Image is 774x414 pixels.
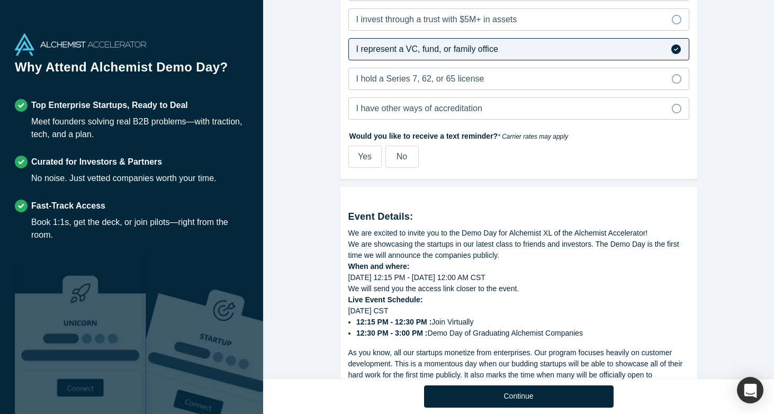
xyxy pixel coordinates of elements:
span: I have other ways of accreditation [356,104,482,113]
strong: Event Details: [348,211,413,222]
div: We will send you the access link closer to the event. [348,283,689,294]
div: We are showcasing the startups in our latest class to friends and investors. The Demo Day is the ... [348,239,689,261]
strong: Curated for Investors & Partners [31,157,162,166]
span: No [397,152,407,161]
div: Book 1:1s, get the deck, or join pilots—right from the room. [31,216,248,241]
h1: Why Attend Alchemist Demo Day? [15,58,248,84]
strong: 12:15 PM - 12:30 PM : [356,318,431,326]
strong: Fast-Track Access [31,201,105,210]
strong: Live Event Schedule: [348,295,423,304]
span: I hold a Series 7, 62, or 65 license [356,74,484,83]
span: I represent a VC, fund, or family office [356,44,498,53]
em: * Carrier rates may apply [498,133,568,140]
img: Robust Technologies [15,258,146,414]
button: Continue [424,385,614,408]
span: I invest through a trust with $5M+ in assets [356,15,517,24]
div: No noise. Just vetted companies worth your time. [31,172,217,185]
strong: 12:30 PM - 3:00 PM : [356,329,428,337]
img: Prism AI [146,258,277,414]
li: Demo Day of Graduating Alchemist Companies [356,328,689,339]
div: Meet founders solving real B2B problems—with traction, tech, and a plan. [31,115,248,141]
div: We are excited to invite you to the Demo Day for Alchemist XL of the Alchemist Accelerator! [348,228,689,239]
li: Join Virtually [356,317,689,328]
div: [DATE] CST [348,305,689,339]
strong: When and where: [348,262,410,271]
label: Would you like to receive a text reminder? [348,127,689,142]
img: Alchemist Accelerator Logo [15,33,146,56]
span: Yes [358,152,372,161]
strong: Top Enterprise Startups, Ready to Deal [31,101,188,110]
div: [DATE] 12:15 PM - [DATE] 12:00 AM CST [348,272,689,283]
